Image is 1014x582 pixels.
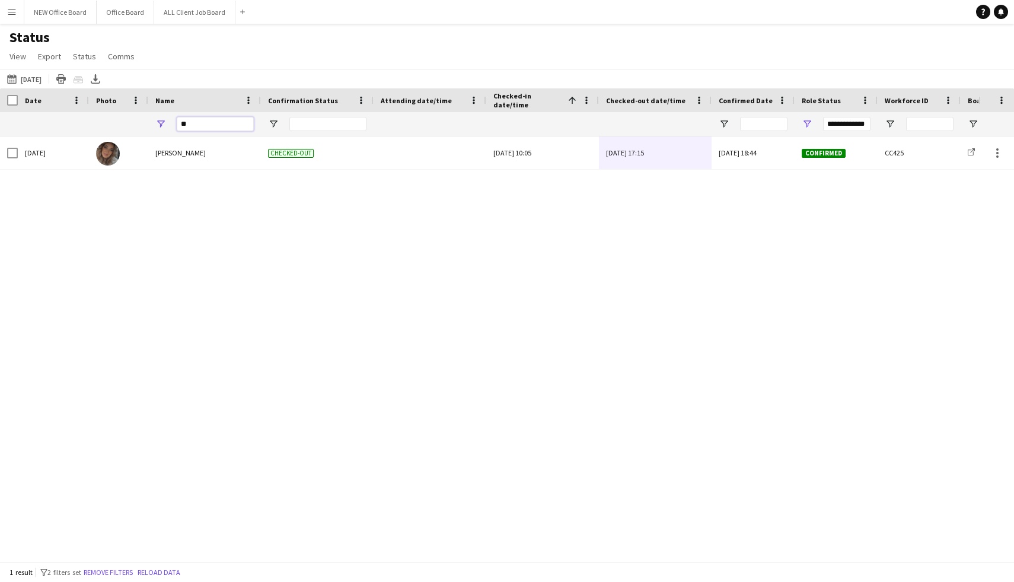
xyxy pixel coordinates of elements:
div: [DATE] 10:05 [493,136,592,169]
input: Workforce ID Filter Input [906,117,954,131]
span: Photo [96,96,116,105]
span: Confirmation Status [268,96,338,105]
span: Checked-out date/time [606,96,685,105]
button: [DATE] [5,72,44,86]
span: [PERSON_NAME] [155,148,206,157]
span: Confirmed [802,149,846,158]
span: Attending date/time [381,96,452,105]
span: Checked-out [268,149,314,158]
span: Export [38,51,61,62]
button: ALL Client Job Board [154,1,235,24]
span: View [9,51,26,62]
span: Workforce ID [885,96,929,105]
span: 2 filters set [47,568,81,577]
input: Confirmation Status Filter Input [289,117,366,131]
span: Role Status [802,96,841,105]
span: Comms [108,51,135,62]
span: Board [968,96,989,105]
span: Confirmed Date [719,96,773,105]
span: Checked-in date/time [493,91,563,109]
button: Open Filter Menu [802,119,812,129]
div: [DATE] 17:15 [606,136,704,169]
button: Office Board [97,1,154,24]
button: Remove filters [81,566,135,579]
a: Status [68,49,101,64]
a: Comms [103,49,139,64]
span: Name [155,96,174,105]
input: Name Filter Input [177,117,254,131]
button: Open Filter Menu [885,119,895,129]
app-action-btn: Export XLSX [88,72,103,86]
a: View [5,49,31,64]
app-action-btn: Print [54,72,68,86]
button: Open Filter Menu [268,119,279,129]
span: Status [73,51,96,62]
div: CC425 [878,136,961,169]
img: Lydia Fay Deegan [96,142,120,166]
a: Export [33,49,66,64]
span: Date [25,96,42,105]
button: Open Filter Menu [968,119,978,129]
input: Confirmed Date Filter Input [740,117,787,131]
button: Open Filter Menu [155,119,166,129]
button: Open Filter Menu [719,119,729,129]
div: [DATE] 18:44 [712,136,795,169]
button: NEW Office Board [24,1,97,24]
div: [DATE] [18,136,89,169]
button: Reload data [135,566,183,579]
